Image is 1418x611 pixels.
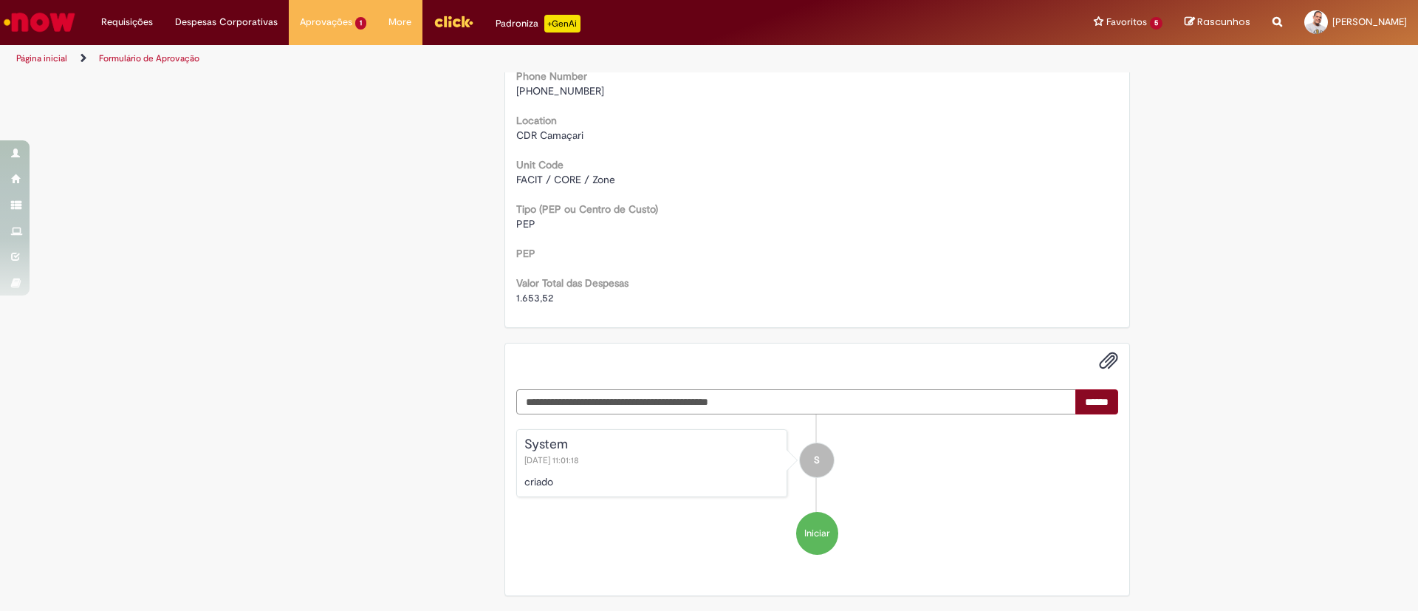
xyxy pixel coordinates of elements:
[516,291,553,304] span: 1.653,52
[516,173,615,186] span: FACIT / CORE / Zone
[1106,15,1147,30] span: Favoritos
[1099,351,1118,370] button: Adicionar anexos
[516,414,1119,570] ul: Histórico de tíquete
[516,129,583,142] span: CDR Camaçari
[1197,15,1250,29] span: Rascunhos
[11,45,934,72] ul: Trilhas de página
[1150,17,1162,30] span: 5
[814,443,820,478] span: S
[516,202,658,216] b: Tipo (PEP ou Centro de Custo)
[516,84,604,98] span: [PHONE_NUMBER]
[388,15,411,30] span: More
[101,15,153,30] span: Requisições
[516,69,587,83] b: Phone Number
[516,158,564,171] b: Unit Code
[355,17,366,30] span: 1
[516,276,628,290] b: Valor Total das Despesas
[516,247,535,260] b: PEP
[434,10,473,33] img: click_logo_yellow_360x200.png
[516,389,1077,414] textarea: Digite sua mensagem aqui...
[1,7,78,37] img: ServiceNow
[524,474,780,489] p: criado
[496,15,580,33] div: Padroniza
[804,527,830,541] span: Iniciar
[524,454,582,466] span: [DATE] 11:01:18
[544,15,580,33] p: +GenAi
[300,15,352,30] span: Aprovações
[516,217,535,231] span: PEP
[800,443,834,477] div: System
[1332,16,1407,28] span: [PERSON_NAME]
[99,52,199,64] a: Formulário de Aprovação
[516,429,1119,497] li: System
[524,437,780,452] div: System
[175,15,278,30] span: Despesas Corporativas
[516,114,557,127] b: Location
[1185,16,1250,30] a: Rascunhos
[16,52,67,64] a: Página inicial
